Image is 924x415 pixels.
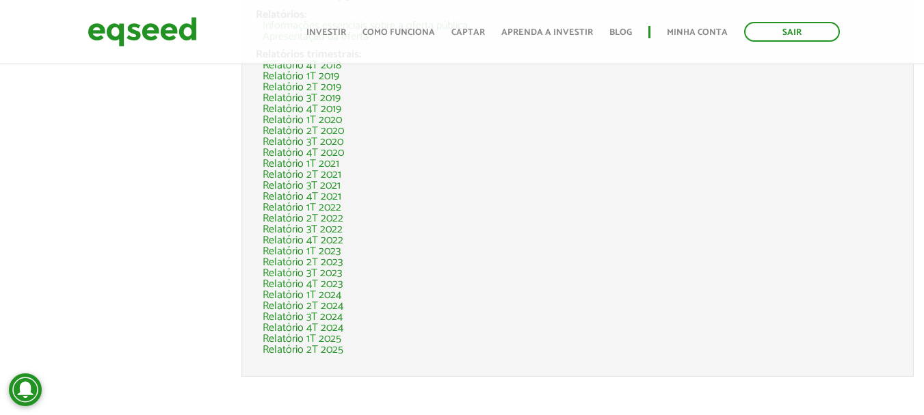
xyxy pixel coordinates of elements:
a: Relatório 2T 2022 [263,213,343,224]
a: Relatório 2T 2023 [263,257,343,268]
a: Relatório 2T 2020 [263,126,344,137]
a: Relatório 2T 2024 [263,301,343,312]
a: Relatório 3T 2021 [263,180,341,191]
a: Relatório 4T 2022 [263,235,343,246]
a: Relatório 1T 2021 [263,159,339,170]
a: Como funciona [362,28,435,37]
a: Relatório 3T 2022 [263,224,343,235]
a: Aprenda a investir [501,28,593,37]
a: Relatório 4T 2018 [263,60,341,71]
a: Relatório 4T 2020 [263,148,344,159]
a: Captar [451,28,485,37]
a: Relatório 4T 2019 [263,104,341,115]
a: Blog [609,28,632,37]
a: Investir [306,28,346,37]
a: Relatório 4T 2023 [263,279,343,290]
a: Relatório 1T 2023 [263,246,341,257]
a: Relatório 1T 2020 [263,115,342,126]
a: Relatório 3T 2023 [263,268,342,279]
a: Relatório 1T 2019 [263,71,339,82]
img: EqSeed [88,14,197,50]
a: Relatório 4T 2021 [263,191,341,202]
a: Relatório 3T 2019 [263,93,341,104]
a: Relatório 2T 2021 [263,170,341,180]
a: Relatório 2T 2025 [263,345,343,356]
a: Relatório 3T 2024 [263,312,343,323]
a: Minha conta [667,28,728,37]
a: Relatório 4T 2024 [263,323,343,334]
a: Relatório 2T 2019 [263,82,341,93]
a: Sair [744,22,840,42]
a: Relatório 3T 2020 [263,137,343,148]
a: Relatório 1T 2024 [263,290,341,301]
a: Relatório 1T 2025 [263,334,341,345]
a: Relatório 1T 2022 [263,202,341,213]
